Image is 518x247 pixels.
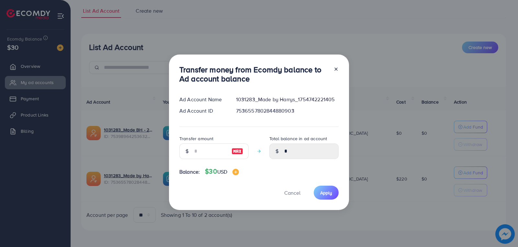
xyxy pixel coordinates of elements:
div: 7536557802844880903 [231,107,344,115]
button: Cancel [276,186,309,200]
div: 1031283_Made by Harrys_1754742221405 [231,96,344,103]
img: image [232,169,239,175]
span: Cancel [284,189,300,196]
img: image [231,147,243,155]
span: Apply [320,190,332,196]
h4: $30 [205,167,239,176]
button: Apply [314,186,339,200]
div: Ad Account ID [174,107,231,115]
h3: Transfer money from Ecomdy balance to Ad account balance [179,65,328,84]
div: Ad Account Name [174,96,231,103]
label: Transfer amount [179,135,213,142]
span: Balance: [179,168,200,176]
span: USD [217,168,227,175]
label: Total balance in ad account [269,135,327,142]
